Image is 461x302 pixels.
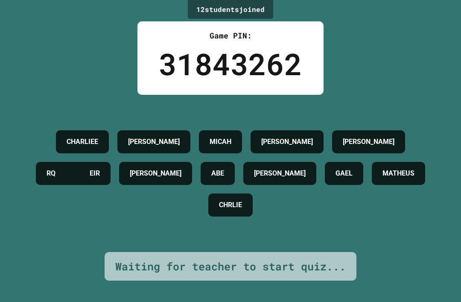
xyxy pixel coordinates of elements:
h4: MATHEUS [382,168,414,179]
h4: CHARLIEE [67,137,98,147]
h4: [PERSON_NAME] [128,137,180,147]
h4: CHRLIE [219,200,242,210]
h4: [PERSON_NAME] [130,168,181,179]
h4: [PERSON_NAME] [254,168,306,179]
div: Waiting for teacher to start quiz... [115,258,346,275]
div: 31843262 [159,41,302,86]
h4: MICAH [210,137,231,147]
h4: RQ ⠀ ⠀ ⠀ ⠀ ⠀EIR [47,168,100,179]
h4: [PERSON_NAME] [261,137,313,147]
div: Game PIN: [159,30,302,41]
h4: ABE [211,168,224,179]
h4: [PERSON_NAME] [343,137,394,147]
h4: GAEL [336,168,353,179]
